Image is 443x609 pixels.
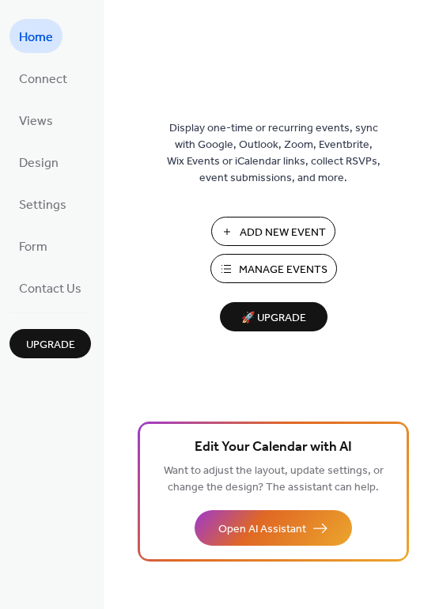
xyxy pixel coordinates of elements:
[9,229,57,263] a: Form
[210,254,337,283] button: Manage Events
[19,235,47,259] span: Form
[240,225,326,241] span: Add New Event
[19,193,66,217] span: Settings
[220,302,328,331] button: 🚀 Upgrade
[19,67,67,92] span: Connect
[9,19,62,53] a: Home
[9,270,91,304] a: Contact Us
[195,437,352,459] span: Edit Your Calendar with AI
[218,521,306,538] span: Open AI Assistant
[19,25,53,50] span: Home
[9,103,62,137] a: Views
[9,187,76,221] a: Settings
[167,120,381,187] span: Display one-time or recurring events, sync with Google, Outlook, Zoom, Eventbrite, Wix Events or ...
[9,145,68,179] a: Design
[211,217,335,246] button: Add New Event
[229,308,318,329] span: 🚀 Upgrade
[239,262,328,278] span: Manage Events
[26,337,75,354] span: Upgrade
[9,61,77,95] a: Connect
[19,109,53,134] span: Views
[164,460,384,498] span: Want to adjust the layout, update settings, or change the design? The assistant can help.
[195,510,352,546] button: Open AI Assistant
[9,329,91,358] button: Upgrade
[19,151,59,176] span: Design
[19,277,81,301] span: Contact Us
